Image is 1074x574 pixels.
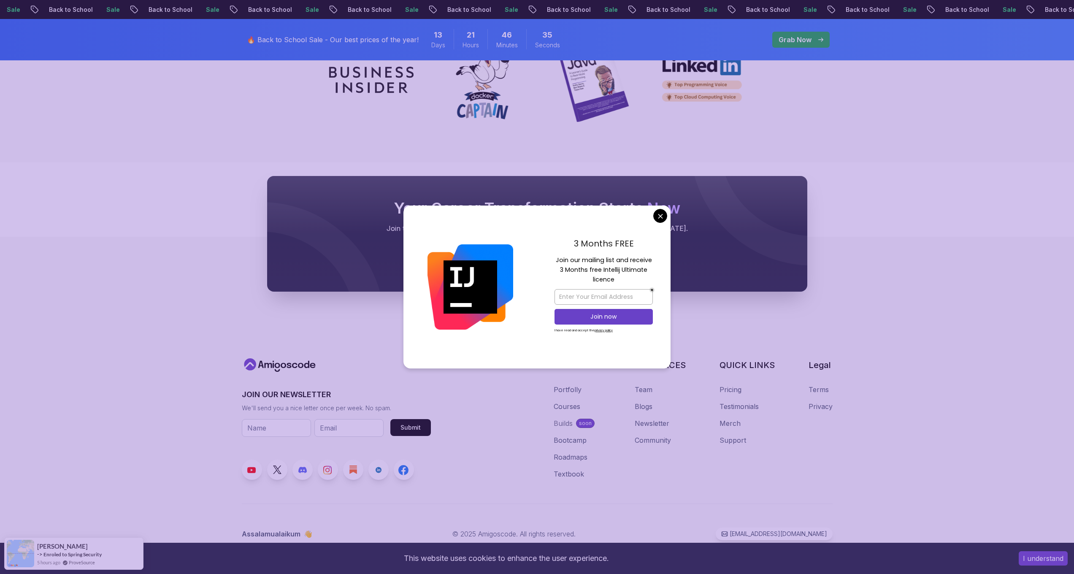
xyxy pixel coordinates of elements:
[691,5,718,14] p: Sale
[434,5,492,14] p: Back to School
[833,5,890,14] p: Back to School
[635,384,652,395] a: Team
[535,41,560,49] span: Seconds
[303,528,313,540] span: 👋
[69,559,95,566] a: ProveSource
[733,5,790,14] p: Back to School
[135,5,193,14] p: Back to School
[37,559,60,566] span: 5 hours ago
[284,200,790,217] h2: Your Career Transformation Starts
[242,419,311,437] input: Name
[720,359,775,371] h3: QUICK LINKS
[463,41,479,49] span: Hours
[314,419,384,437] input: Email
[368,460,389,480] a: LinkedIn link
[242,404,431,412] p: We'll send you a nice letter once per week. No spam.
[496,41,518,49] span: Minutes
[431,41,445,49] span: Days
[434,29,442,41] span: 13 Days
[292,5,319,14] p: Sale
[579,420,592,427] p: soon
[790,5,817,14] p: Sale
[284,223,790,233] p: Join thousands of developers mastering in-demand skills with Amigoscode. Try it free [DATE].
[440,38,524,122] img: partner_docker
[1019,551,1068,566] button: Accept cookies
[93,5,120,14] p: Sale
[534,5,591,14] p: Back to School
[247,35,419,45] p: 🔥 Back to School Sale - Our best prices of the year!
[492,5,519,14] p: Sale
[37,543,88,550] span: [PERSON_NAME]
[661,54,745,106] img: partner_linkedin
[43,551,102,558] a: Enroled to Spring Security
[554,384,582,395] a: Portfolly
[635,401,652,412] a: Blogs
[242,529,312,539] p: Assalamualaikum
[267,460,287,480] a: Twitter link
[292,460,313,480] a: Discord link
[554,435,587,445] a: Bootcamp
[242,460,262,480] a: Youtube link
[809,401,833,412] a: Privacy
[720,401,759,412] a: Testimonials
[400,423,421,432] div: Submit
[235,5,292,14] p: Back to School
[554,452,587,462] a: Roadmaps
[36,5,93,14] p: Back to School
[502,29,512,41] span: 46 Minutes
[343,460,363,480] a: Blog link
[591,5,618,14] p: Sale
[635,435,671,445] a: Community
[335,5,392,14] p: Back to School
[392,5,419,14] p: Sale
[716,528,833,540] a: [EMAIL_ADDRESS][DOMAIN_NAME]
[394,460,414,480] a: Facebook link
[6,549,1006,568] div: This website uses cookies to enhance the user experience.
[633,5,691,14] p: Back to School
[554,418,573,428] div: Builds
[37,551,43,558] span: ->
[990,5,1017,14] p: Sale
[635,418,669,428] a: Newsletter
[730,530,827,538] p: [EMAIL_ADDRESS][DOMAIN_NAME]
[647,199,680,217] span: Now
[242,389,431,401] h3: JOIN OUR NEWSLETTER
[452,529,576,539] p: © 2025 Amigoscode. All rights reserved.
[809,384,829,395] a: Terms
[720,435,746,445] a: Support
[720,384,741,395] a: Pricing
[720,418,741,428] a: Merch
[193,5,220,14] p: Sale
[890,5,917,14] p: Sale
[809,359,833,371] h3: Legal
[7,540,34,567] img: provesource social proof notification image
[467,29,475,41] span: 21 Hours
[329,67,414,93] img: partner_insider
[779,35,812,45] p: Grab Now
[390,419,431,436] button: Submit
[542,29,552,41] span: 35 Seconds
[554,469,584,479] a: Textbook
[554,401,580,412] a: Courses
[550,38,635,122] img: partner_java
[932,5,990,14] p: Back to School
[318,460,338,480] a: Instagram link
